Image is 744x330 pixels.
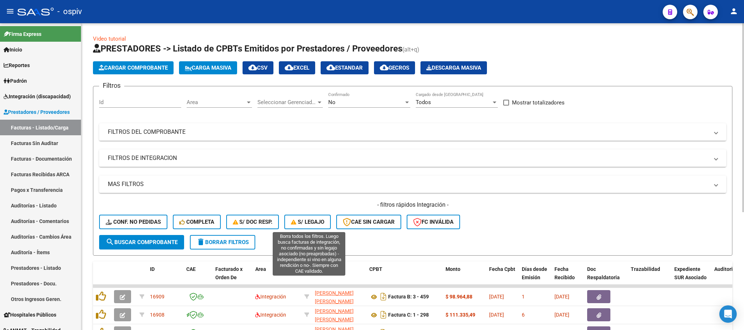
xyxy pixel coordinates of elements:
[379,309,388,321] i: Descargar documento
[291,219,324,225] span: S/ legajo
[248,63,257,72] mat-icon: cloud_download
[312,261,366,293] datatable-header-cell: Razón Social
[554,266,575,280] span: Fecha Recibido
[674,266,707,280] span: Expediente SUR Asociado
[522,266,547,280] span: Días desde Emisión
[326,65,363,71] span: Estandar
[343,219,395,225] span: CAE SIN CARGAR
[57,4,82,20] span: - ospiv
[489,294,504,300] span: [DATE]
[315,266,345,272] span: Razón Social
[486,261,519,293] datatable-header-cell: Fecha Cpbt
[179,61,237,74] button: Carga Masiva
[93,36,126,42] a: Video tutorial
[285,65,309,71] span: EXCEL
[443,261,486,293] datatable-header-cell: Monto
[186,266,196,272] span: CAE
[196,238,205,246] mat-icon: delete
[99,81,124,91] h3: Filtros
[243,61,273,74] button: CSV
[173,215,221,229] button: Completa
[554,312,569,318] span: [DATE]
[446,294,472,300] strong: $ 98.964,88
[99,123,726,141] mat-expansion-panel-header: FILTROS DEL COMPROBANTE
[369,266,382,272] span: CPBT
[215,266,243,280] span: Facturado x Orden De
[407,215,460,229] button: FC Inválida
[554,294,569,300] span: [DATE]
[584,261,628,293] datatable-header-cell: Doc Respaldatoria
[489,266,515,272] span: Fecha Cpbt
[489,312,504,318] span: [DATE]
[4,77,27,85] span: Padrón
[6,7,15,16] mat-icon: menu
[150,312,164,318] span: 16908
[99,235,184,249] button: Buscar Comprobante
[388,312,429,318] strong: Factura C: 1 - 298
[99,215,167,229] button: Conf. no pedidas
[714,266,736,272] span: Auditoria
[4,46,22,54] span: Inicio
[671,261,711,293] datatable-header-cell: Expediente SUR Asociado
[519,261,552,293] datatable-header-cell: Días desde Emisión
[4,311,56,319] span: Hospitales Públicos
[248,65,268,71] span: CSV
[552,261,584,293] datatable-header-cell: Fecha Recibido
[446,266,460,272] span: Monto
[729,7,738,16] mat-icon: person
[315,289,363,304] div: 27352594496
[413,219,454,225] span: FC Inválida
[190,235,255,249] button: Borrar Filtros
[402,46,419,53] span: (alt+q)
[255,312,286,318] span: Integración
[150,266,155,272] span: ID
[366,261,443,293] datatable-header-cell: CPBT
[108,154,709,162] mat-panel-title: FILTROS DE INTEGRACION
[388,294,429,300] strong: Factura B: 3 - 459
[106,239,178,246] span: Buscar Comprobante
[93,44,402,54] span: PRESTADORES -> Listado de CPBTs Emitidos por Prestadores / Proveedores
[106,238,114,246] mat-icon: search
[512,98,565,107] span: Mostrar totalizadores
[380,65,409,71] span: Gecros
[147,261,183,293] datatable-header-cell: ID
[321,61,369,74] button: Estandar
[252,261,301,293] datatable-header-cell: Area
[416,99,431,106] span: Todos
[279,61,315,74] button: EXCEL
[255,266,266,272] span: Area
[183,261,212,293] datatable-header-cell: CAE
[150,294,164,300] span: 16909
[179,219,214,225] span: Completa
[446,312,475,318] strong: $ 111.335,49
[522,294,525,300] span: 1
[233,219,273,225] span: S/ Doc Resp.
[631,266,660,272] span: Trazabilidad
[4,61,30,69] span: Reportes
[255,294,286,300] span: Integración
[108,128,709,136] mat-panel-title: FILTROS DEL COMPROBANTE
[185,65,231,71] span: Carga Masiva
[420,61,487,74] button: Descarga Masiva
[587,266,620,280] span: Doc Respaldatoria
[4,92,71,100] span: Integración (discapacidad)
[99,65,168,71] span: Cargar Comprobante
[628,261,671,293] datatable-header-cell: Trazabilidad
[315,307,363,322] div: 27382108340
[336,215,401,229] button: CAE SIN CARGAR
[719,305,737,323] div: Open Intercom Messenger
[328,99,336,106] span: No
[426,65,481,71] span: Descarga Masiva
[108,180,709,188] mat-panel-title: MAS FILTROS
[522,312,525,318] span: 6
[4,30,41,38] span: Firma Express
[379,291,388,302] i: Descargar documento
[380,63,389,72] mat-icon: cloud_download
[99,149,726,167] mat-expansion-panel-header: FILTROS DE INTEGRACION
[420,61,487,74] app-download-masive: Descarga masiva de comprobantes (adjuntos)
[285,63,293,72] mat-icon: cloud_download
[212,261,252,293] datatable-header-cell: Facturado x Orden De
[196,239,249,246] span: Borrar Filtros
[4,108,70,116] span: Prestadores / Proveedores
[315,308,354,322] span: [PERSON_NAME] [PERSON_NAME]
